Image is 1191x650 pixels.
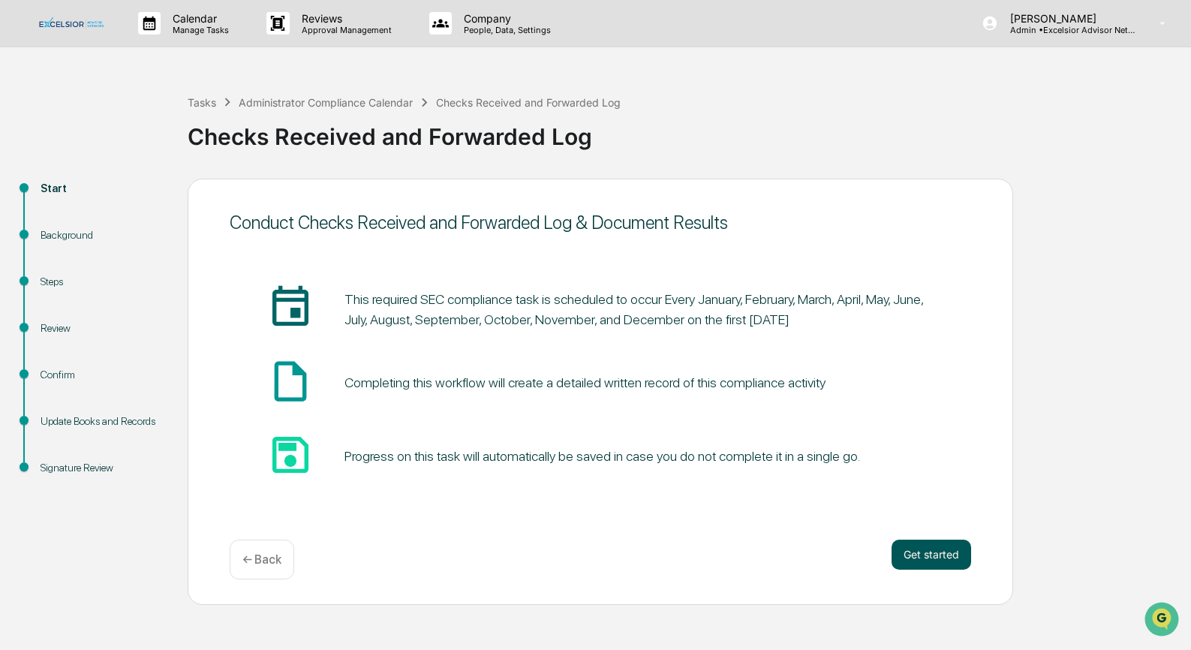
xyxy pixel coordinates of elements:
[41,367,164,383] div: Confirm
[9,183,103,210] a: 🖐️Preclearance
[15,219,27,231] div: 🔎
[41,320,164,336] div: Review
[41,414,164,429] div: Update Books and Records
[103,183,192,210] a: 🗄️Attestations
[41,460,164,476] div: Signature Review
[436,96,621,109] div: Checks Received and Forwarded Log
[266,357,314,405] span: insert_drive_file_icon
[41,227,164,243] div: Background
[41,181,164,197] div: Start
[452,25,558,35] p: People, Data, Settings
[344,289,934,330] pre: This required SEC compliance task is scheduled to occur Every January, February, March, April, Ma...
[892,540,971,570] button: Get started
[51,115,246,130] div: Start new chat
[1143,600,1183,641] iframe: Open customer support
[109,191,121,203] div: 🗄️
[161,25,236,35] p: Manage Tasks
[30,189,97,204] span: Preclearance
[239,96,413,109] div: Administrator Compliance Calendar
[230,212,971,233] div: Conduct Checks Received and Forwarded Log & Document Results
[266,431,314,479] span: save_icon
[452,12,558,25] p: Company
[998,25,1138,35] p: Admin • Excelsior Advisor Network
[255,119,273,137] button: Start new chat
[242,552,281,567] p: ← Back
[51,130,190,142] div: We're available if you need us!
[344,448,860,464] div: Progress on this task will automatically be saved in case you do not complete it in a single go.
[188,111,1183,150] div: Checks Received and Forwarded Log
[124,189,186,204] span: Attestations
[290,25,399,35] p: Approval Management
[9,212,101,239] a: 🔎Data Lookup
[106,254,182,266] a: Powered byPylon
[266,284,314,332] span: insert_invitation_icon
[41,274,164,290] div: Steps
[188,96,216,109] div: Tasks
[149,254,182,266] span: Pylon
[998,12,1138,25] p: [PERSON_NAME]
[290,12,399,25] p: Reviews
[344,375,826,390] div: Completing this workflow will create a detailed written record of this compliance activity
[30,218,95,233] span: Data Lookup
[36,17,108,29] img: logo
[15,32,273,56] p: How can we help?
[161,12,236,25] p: Calendar
[15,191,27,203] div: 🖐️
[15,115,42,142] img: 1746055101610-c473b297-6a78-478c-a979-82029cc54cd1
